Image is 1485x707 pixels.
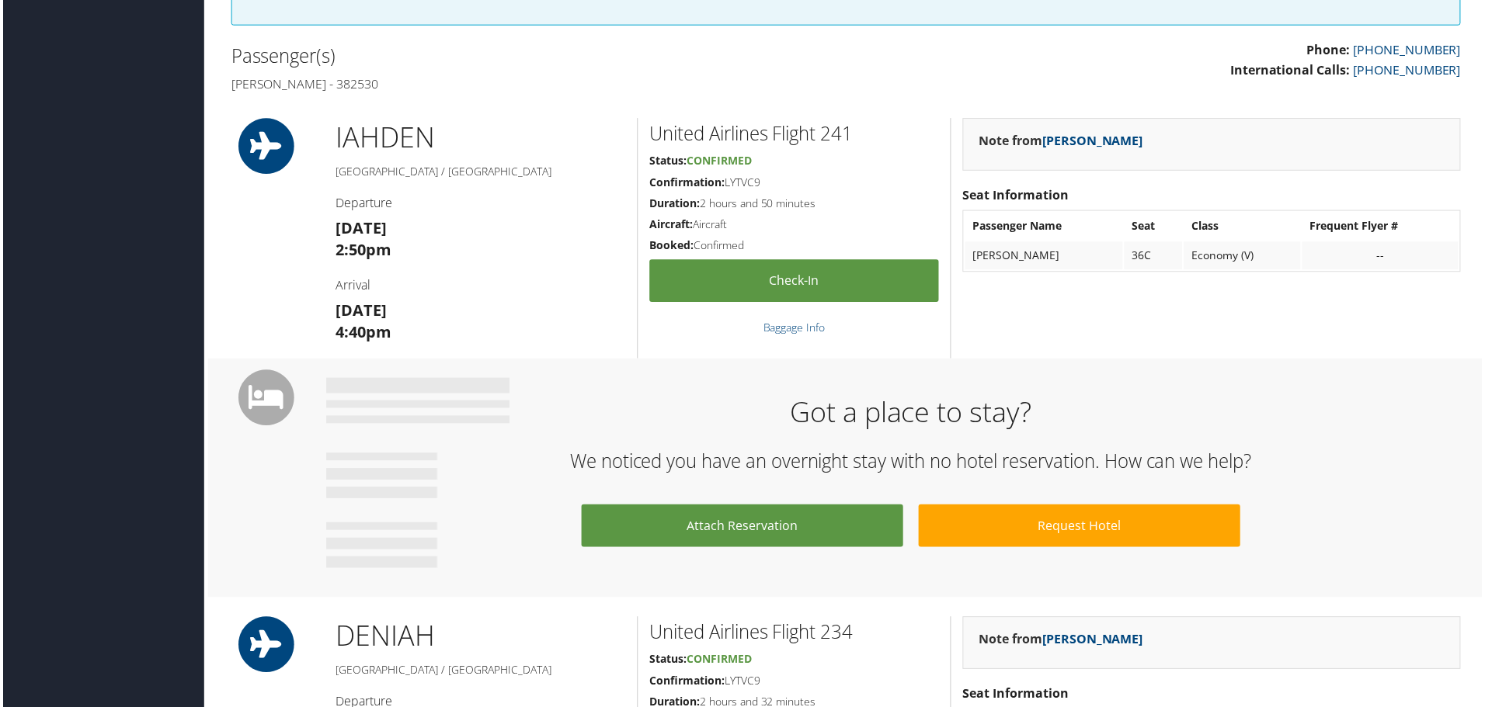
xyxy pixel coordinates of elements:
[964,187,1070,204] strong: Seat Information
[1044,133,1145,150] a: [PERSON_NAME]
[1126,213,1184,241] th: Seat
[649,175,725,190] strong: Confirmation:
[334,195,625,212] h4: Departure
[1186,213,1303,241] th: Class
[1313,250,1454,264] div: --
[649,676,725,691] strong: Confirmation:
[334,219,385,240] strong: [DATE]
[649,218,940,234] h5: Aircraft
[763,321,826,336] a: Baggage Info
[334,323,390,344] strong: 4:40pm
[1186,243,1303,271] td: Economy (V)
[687,154,752,168] span: Confirmed
[649,196,700,211] strong: Duration:
[920,507,1243,549] a: Request Hotel
[649,239,940,255] h5: Confirmed
[1126,243,1184,271] td: 36C
[334,278,625,295] h4: Arrival
[334,301,385,322] strong: [DATE]
[334,665,625,681] h5: [GEOGRAPHIC_DATA] / [GEOGRAPHIC_DATA]
[966,243,1125,271] td: [PERSON_NAME]
[334,619,625,658] h1: DEN IAH
[1044,633,1145,650] a: [PERSON_NAME]
[334,241,390,262] strong: 2:50pm
[649,239,694,254] strong: Booked:
[964,688,1070,705] strong: Seat Information
[1233,62,1353,79] strong: International Calls:
[334,165,625,180] h5: [GEOGRAPHIC_DATA] / [GEOGRAPHIC_DATA]
[649,196,940,212] h5: 2 hours and 50 minutes
[649,676,940,691] h5: LYTVC9
[649,218,693,233] strong: Aircraft:
[687,654,752,669] span: Confirmed
[649,121,940,147] h2: United Airlines Flight 241
[649,154,687,168] strong: Status:
[1356,62,1464,79] a: [PHONE_NUMBER]
[966,213,1125,241] th: Passenger Name
[1356,42,1464,59] a: [PHONE_NUMBER]
[649,654,687,669] strong: Status:
[581,507,904,549] a: Attach Reservation
[980,633,1145,650] strong: Note from
[649,175,940,191] h5: LYTVC9
[980,133,1145,150] strong: Note from
[1309,42,1353,59] strong: Phone:
[649,261,940,303] a: Check-in
[229,43,835,70] h2: Passenger(s)
[334,119,625,158] h1: IAH DEN
[649,622,940,648] h2: United Airlines Flight 234
[229,76,835,93] h4: [PERSON_NAME] - 382530
[1305,213,1462,241] th: Frequent Flyer #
